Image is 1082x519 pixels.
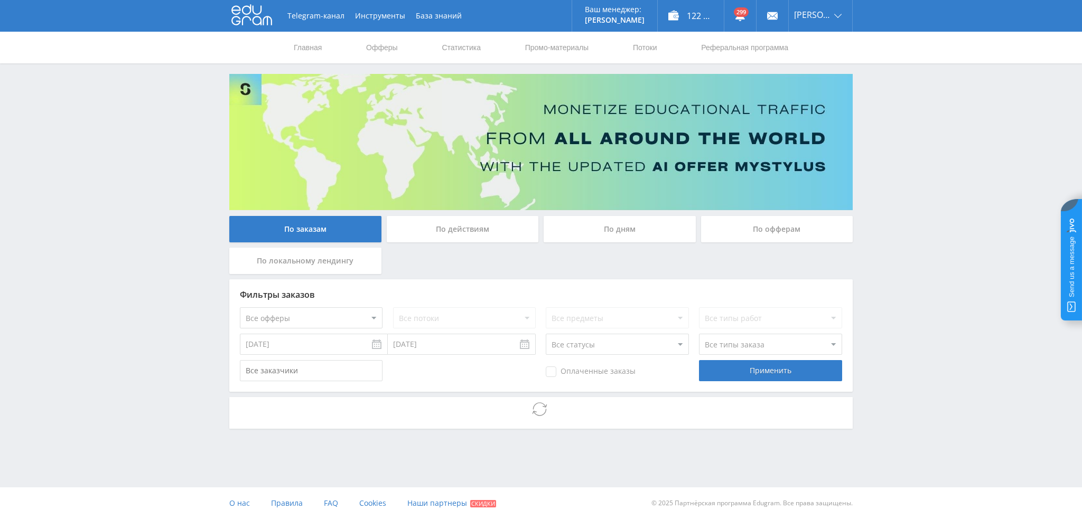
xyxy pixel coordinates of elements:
[585,5,645,14] p: Ваш менеджер:
[699,360,842,381] div: Применить
[229,248,381,274] div: По локальному лендингу
[701,216,853,242] div: По офферам
[407,487,496,519] a: Наши партнеры Скидки
[324,498,338,508] span: FAQ
[585,16,645,24] p: [PERSON_NAME]
[271,498,303,508] span: Правила
[546,366,636,377] span: Оплаченные заказы
[324,487,338,519] a: FAQ
[632,32,658,63] a: Потоки
[359,498,386,508] span: Cookies
[240,290,842,299] div: Фильтры заказов
[229,74,853,210] img: Banner
[229,487,250,519] a: О нас
[524,32,590,63] a: Промо-материалы
[271,487,303,519] a: Правила
[794,11,831,19] span: [PERSON_NAME]
[407,498,467,508] span: Наши партнеры
[387,216,539,242] div: По действиям
[441,32,482,63] a: Статистика
[365,32,399,63] a: Офферы
[700,32,789,63] a: Реферальная программа
[359,487,386,519] a: Cookies
[470,500,496,507] span: Скидки
[546,487,853,519] div: © 2025 Партнёрская программа Edugram. Все права защищены.
[240,360,383,381] input: Все заказчики
[229,216,381,242] div: По заказам
[293,32,323,63] a: Главная
[544,216,696,242] div: По дням
[229,498,250,508] span: О нас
